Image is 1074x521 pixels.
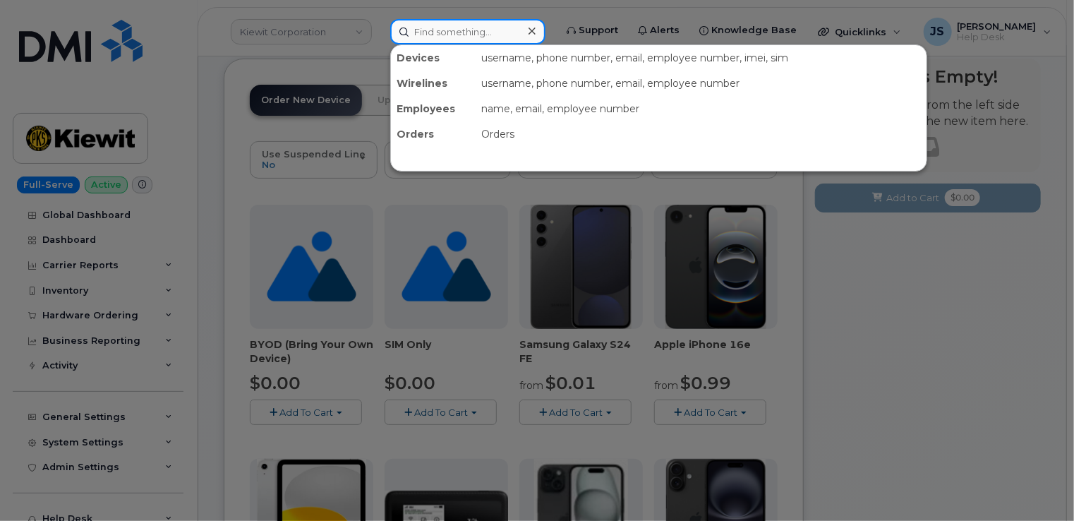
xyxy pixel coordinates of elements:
[391,45,476,71] div: Devices
[391,121,476,147] div: Orders
[476,71,927,96] div: username, phone number, email, employee number
[476,96,927,121] div: name, email, employee number
[390,19,545,44] input: Find something...
[391,71,476,96] div: Wirelines
[391,96,476,121] div: Employees
[476,45,927,71] div: username, phone number, email, employee number, imei, sim
[1013,460,1063,510] iframe: Messenger Launcher
[476,121,927,147] div: Orders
